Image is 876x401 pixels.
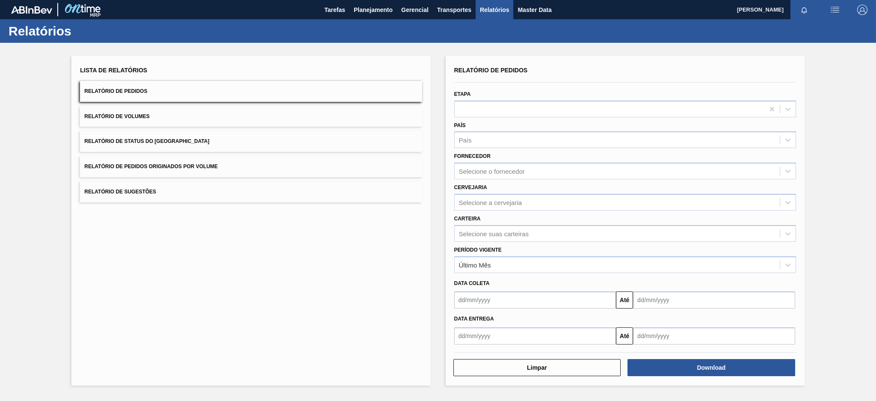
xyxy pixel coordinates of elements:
[454,327,616,345] input: dd/mm/yyyy
[80,181,422,202] button: Relatório de Sugestões
[459,230,529,237] div: Selecione suas carteiras
[454,216,481,222] label: Carteira
[11,6,52,14] img: TNhmsLtSVTkK8tSr43FrP2fwEKptu5GPRR3wAAAABJRU5ErkJggg==
[84,163,218,169] span: Relatório de Pedidos Originados por Volume
[480,5,509,15] span: Relatórios
[830,5,840,15] img: userActions
[459,137,472,144] div: País
[84,113,149,119] span: Relatório de Volumes
[616,327,633,345] button: Até
[454,316,494,322] span: Data entrega
[401,5,429,15] span: Gerencial
[454,291,616,309] input: dd/mm/yyyy
[354,5,393,15] span: Planejamento
[459,261,491,268] div: Último Mês
[80,106,422,127] button: Relatório de Volumes
[9,26,160,36] h1: Relatórios
[459,168,525,175] div: Selecione o fornecedor
[80,67,147,74] span: Lista de Relatórios
[80,81,422,102] button: Relatório de Pedidos
[454,247,502,253] label: Período Vigente
[518,5,551,15] span: Master Data
[437,5,471,15] span: Transportes
[454,122,466,128] label: País
[324,5,345,15] span: Tarefas
[633,327,795,345] input: dd/mm/yyyy
[84,88,147,94] span: Relatório de Pedidos
[633,291,795,309] input: dd/mm/yyyy
[459,199,522,206] div: Selecione a cervejaria
[80,131,422,152] button: Relatório de Status do [GEOGRAPHIC_DATA]
[453,359,621,376] button: Limpar
[454,67,528,74] span: Relatório de Pedidos
[454,91,471,97] label: Etapa
[454,153,491,159] label: Fornecedor
[790,4,818,16] button: Notificações
[454,184,487,190] label: Cervejaria
[616,291,633,309] button: Até
[84,189,156,195] span: Relatório de Sugestões
[857,5,867,15] img: Logout
[454,280,490,286] span: Data coleta
[84,138,209,144] span: Relatório de Status do [GEOGRAPHIC_DATA]
[627,359,795,376] button: Download
[80,156,422,177] button: Relatório de Pedidos Originados por Volume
